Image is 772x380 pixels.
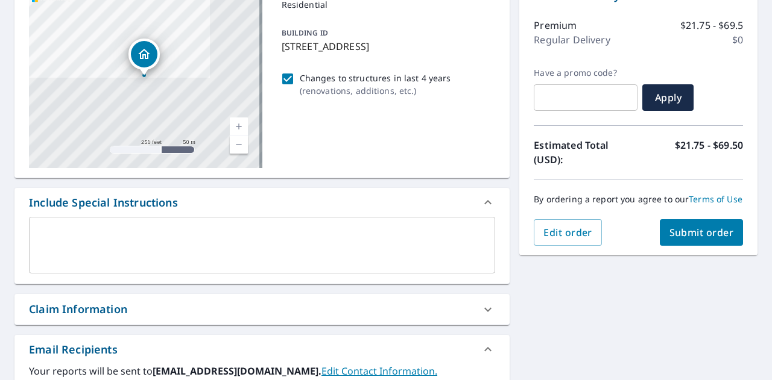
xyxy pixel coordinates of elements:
div: Dropped pin, building 1, Residential property, 106 Baiker St Johnstown, PA 15902 [128,39,160,76]
a: Terms of Use [689,193,742,205]
button: Apply [642,84,694,111]
button: Edit order [534,219,602,246]
button: Submit order [660,219,744,246]
p: Changes to structures in last 4 years [300,72,451,84]
b: [EMAIL_ADDRESS][DOMAIN_NAME]. [153,364,321,378]
p: Estimated Total (USD): [534,138,638,167]
div: Claim Information [14,294,510,325]
p: By ordering a report you agree to our [534,194,743,205]
p: [STREET_ADDRESS] [282,39,491,54]
div: Include Special Instructions [29,195,178,211]
div: Email Recipients [29,341,118,358]
p: Regular Delivery [534,33,610,47]
p: $21.75 - $69.5 [680,18,743,33]
p: ( renovations, additions, etc. ) [300,84,451,97]
a: Current Level 17, Zoom Out [230,135,248,154]
p: BUILDING ID [282,28,328,38]
span: Apply [652,91,684,104]
label: Your reports will be sent to [29,364,495,378]
p: $21.75 - $69.50 [675,138,743,167]
div: Include Special Instructions [14,188,510,217]
p: $0 [732,33,743,47]
span: Submit order [669,226,734,239]
span: Edit order [543,226,592,239]
div: Claim Information [29,301,127,317]
a: EditContactInfo [321,364,437,378]
label: Have a promo code? [534,67,638,78]
p: Premium [534,18,577,33]
div: Email Recipients [14,335,510,364]
a: Current Level 17, Zoom In [230,117,248,135]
